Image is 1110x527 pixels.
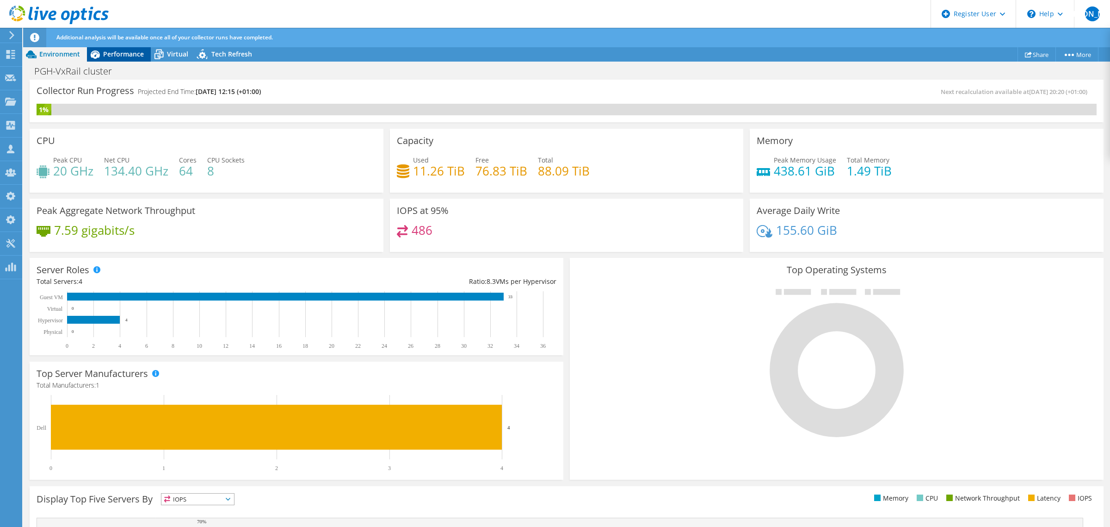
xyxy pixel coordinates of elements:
span: CPU Sockets [207,156,245,164]
span: Next recalculation available at [941,88,1092,96]
h3: Memory [757,136,793,146]
span: IOPS [161,494,234,505]
li: Latency [1026,493,1061,503]
text: 24 [382,343,387,349]
svg: \n [1027,10,1036,18]
h4: 134.40 GHz [104,166,168,176]
h4: 155.60 GiB [776,225,837,235]
text: 4 [125,318,128,322]
li: Memory [872,493,908,503]
text: 0 [66,343,68,349]
text: 20 [329,343,334,349]
h4: 7.59 gigabits/s [54,225,135,235]
h3: Top Server Manufacturers [37,369,148,379]
span: Cores [179,156,197,164]
text: 12 [223,343,228,349]
text: 3 [388,465,391,471]
text: 2 [275,465,278,471]
h4: 64 [179,166,197,176]
span: Additional analysis will be available once all of your collector runs have completed. [56,33,273,41]
span: Total [538,156,553,164]
h3: Average Daily Write [757,206,840,216]
text: 0 [49,465,52,471]
h3: Top Operating Systems [577,265,1097,275]
text: 34 [514,343,519,349]
text: 4 [500,465,503,471]
span: 4 [79,277,82,286]
a: More [1055,47,1098,62]
text: 26 [408,343,413,349]
span: Used [413,156,429,164]
h3: Peak Aggregate Network Throughput [37,206,195,216]
span: Peak CPU [53,156,82,164]
text: 28 [435,343,440,349]
text: 14 [249,343,255,349]
li: Network Throughput [944,493,1020,503]
h3: IOPS at 95% [397,206,449,216]
text: 18 [302,343,308,349]
h4: 20 GHz [53,166,93,176]
text: 6 [145,343,148,349]
h4: Total Manufacturers: [37,380,556,390]
h1: PGH-VxRail cluster [30,66,126,76]
h3: Server Roles [37,265,89,275]
text: 70% [197,519,206,524]
text: 32 [487,343,493,349]
span: [DATE] 20:20 (+01:00) [1029,88,1087,96]
h4: 76.83 TiB [475,166,527,176]
text: 8 [172,343,174,349]
text: Physical [43,329,62,335]
h4: 438.61 GiB [774,166,836,176]
text: 33 [508,295,513,299]
text: 36 [540,343,546,349]
div: Total Servers: [37,276,296,287]
span: Net CPU [104,156,129,164]
span: [DATE] 12:15 (+01:00) [196,87,261,96]
h4: 11.26 TiB [413,166,465,176]
text: 4 [118,343,121,349]
li: IOPS [1067,493,1092,503]
span: [PERSON_NAME] [1085,6,1100,21]
h4: 88.09 TiB [538,166,590,176]
li: CPU [914,493,938,503]
a: Share [1017,47,1056,62]
text: 16 [276,343,282,349]
span: 1 [96,381,99,389]
text: 22 [355,343,361,349]
text: 4 [507,425,510,430]
h4: 486 [412,225,432,235]
h3: CPU [37,136,55,146]
span: Free [475,156,489,164]
span: Performance [103,50,144,58]
span: 8.3 [487,277,496,286]
text: Guest VM [40,294,63,301]
span: Total Memory [847,156,889,164]
h4: Projected End Time: [138,87,261,97]
text: Virtual [47,306,63,312]
text: 10 [197,343,202,349]
h4: 1.49 TiB [847,166,892,176]
text: 0 [72,306,74,311]
text: 1 [162,465,165,471]
text: 30 [461,343,467,349]
text: Hypervisor [38,317,63,324]
text: 2 [92,343,95,349]
text: Dell [37,425,46,431]
span: Environment [39,50,80,58]
h3: Capacity [397,136,433,146]
span: Virtual [167,50,188,58]
text: 0 [72,329,74,334]
span: Peak Memory Usage [774,156,836,164]
div: 1% [37,105,51,115]
h4: 8 [207,166,245,176]
span: Tech Refresh [211,50,252,58]
div: Ratio: VMs per Hypervisor [296,276,556,287]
